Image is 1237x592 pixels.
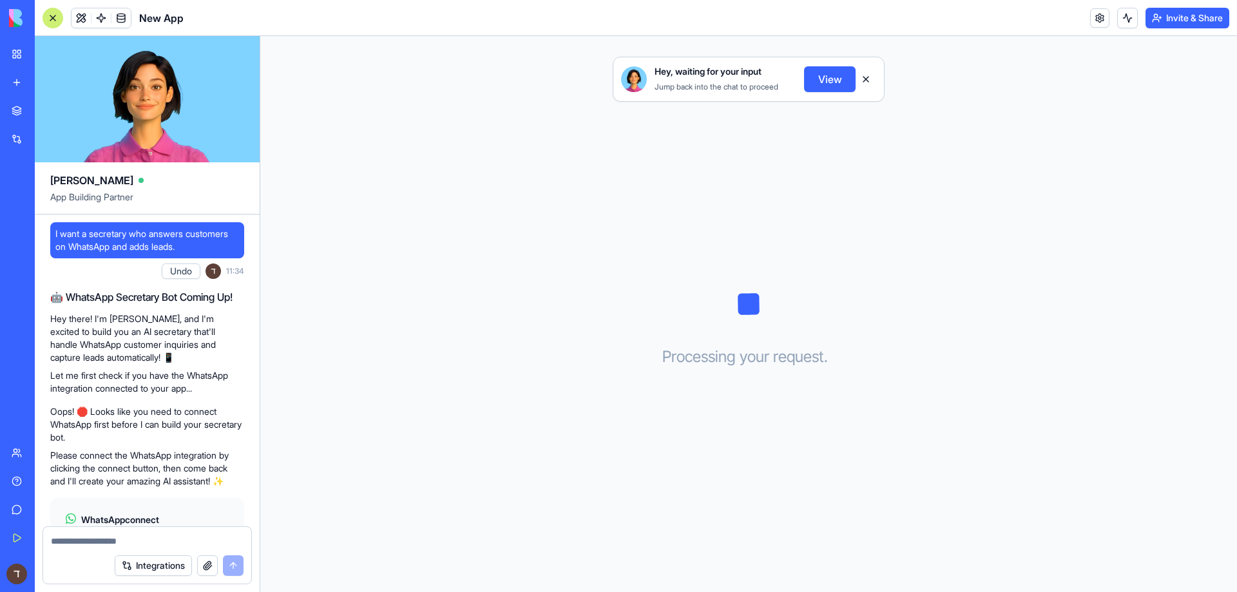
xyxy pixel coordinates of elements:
button: Invite & Share [1146,8,1229,28]
span: . [824,347,828,367]
span: Jump back into the chat to proceed [655,82,778,91]
p: Please connect the WhatsApp integration by clicking the connect button, then come back and I'll c... [50,449,244,488]
button: View [804,66,856,92]
h3: Processing your request [662,347,836,367]
span: 11:34 [226,266,244,276]
p: Oops! 🛑 Looks like you need to connect WhatsApp first before I can build your secretary bot. [50,405,244,444]
button: Integrations [115,555,192,576]
img: ACg8ocK6-HCFhYZYZXS4j9vxc9fvCo-snIC4PGomg_KXjjGNFaHNxw=s96-c [206,263,221,279]
h2: 🤖 WhatsApp Secretary Bot Coming Up! [50,289,244,305]
span: I want a secretary who answers customers on WhatsApp and adds leads. [55,227,239,253]
p: Let me first check if you have the WhatsApp integration connected to your app... [50,369,244,395]
img: Ella_00000_wcx2te.png [621,66,647,92]
img: ACg8ocK6-HCFhYZYZXS4j9vxc9fvCo-snIC4PGomg_KXjjGNFaHNxw=s96-c [6,564,27,584]
span: App Building Partner [50,191,244,214]
span: New App [139,10,184,26]
button: Undo [162,263,200,279]
img: whatsapp [66,513,76,524]
span: WhatsApp connect [81,513,159,526]
span: Hey, waiting for your input [655,65,762,78]
p: Hey there! I'm [PERSON_NAME], and I'm excited to build you an AI secretary that'll handle WhatsAp... [50,312,244,364]
img: logo [9,9,89,27]
span: [PERSON_NAME] [50,173,133,188]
